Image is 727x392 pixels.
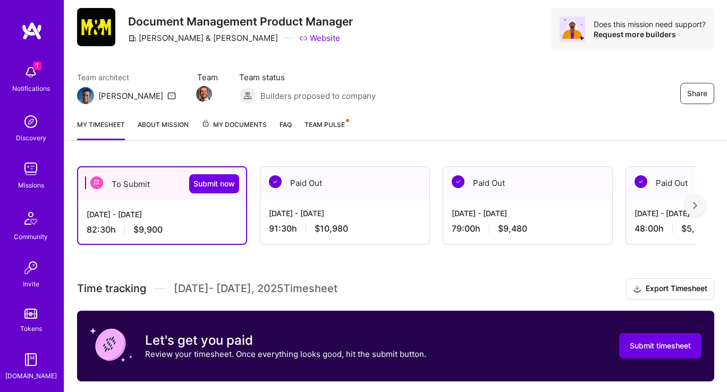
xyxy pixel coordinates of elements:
[145,333,426,348] h3: Let's get you paid
[201,119,267,140] a: My Documents
[452,208,604,219] div: [DATE] - [DATE]
[145,348,426,360] p: Review your timesheet. Once everything looks good, hit the submit button.
[594,19,706,29] div: Does this mission need support?
[90,323,132,366] img: coin
[687,88,707,99] span: Share
[594,29,706,39] div: Request more builders
[305,119,348,140] a: Team Pulse
[452,175,464,188] img: Paid Out
[693,202,697,209] img: right
[189,174,239,193] button: Submit now
[560,16,585,42] img: Avatar
[269,223,421,234] div: 91:30 h
[197,85,211,103] a: Team Member Avatar
[77,119,125,140] a: My timesheet
[16,132,46,143] div: Discovery
[14,231,48,242] div: Community
[77,87,94,104] img: Team Architect
[443,167,612,199] div: Paid Out
[20,158,41,180] img: teamwork
[23,278,39,289] div: Invite
[681,223,710,234] span: $5,760
[138,119,189,140] a: About Mission
[498,223,527,234] span: $9,480
[133,224,163,235] span: $9,900
[239,87,256,104] img: Builders proposed to company
[20,62,41,83] img: bell
[305,121,345,129] span: Team Pulse
[128,34,137,42] i: icon CompanyGray
[280,119,292,140] a: FAQ
[20,349,41,370] img: guide book
[635,175,647,188] img: Paid Out
[20,323,42,334] div: Tokens
[201,119,267,131] span: My Documents
[5,370,57,381] div: [DOMAIN_NAME]
[77,72,176,83] span: Team architect
[98,90,163,101] div: [PERSON_NAME]
[18,206,44,231] img: Community
[21,21,43,40] img: logo
[260,167,429,199] div: Paid Out
[619,333,701,359] button: Submit timesheet
[77,282,146,295] span: Time tracking
[167,91,176,100] i: icon Mail
[193,178,235,189] span: Submit now
[630,340,691,351] span: Submit timesheet
[269,208,421,219] div: [DATE] - [DATE]
[87,224,238,235] div: 82:30 h
[174,282,337,295] span: [DATE] - [DATE] , 2025 Timesheet
[633,284,641,295] i: icon Download
[20,111,41,132] img: discovery
[24,309,37,319] img: tokens
[128,15,353,28] h3: Document Management Product Manager
[626,278,714,300] button: Export Timesheet
[77,8,115,46] img: Company Logo
[33,62,41,70] span: 1
[315,223,348,234] span: $10,980
[20,257,41,278] img: Invite
[452,223,604,234] div: 79:00 h
[299,32,340,44] a: Website
[90,176,103,189] img: To Submit
[680,83,714,104] button: Share
[196,86,212,102] img: Team Member Avatar
[239,72,376,83] span: Team status
[197,72,218,83] span: Team
[128,32,278,44] div: [PERSON_NAME] & [PERSON_NAME]
[87,209,238,220] div: [DATE] - [DATE]
[260,90,376,101] span: Builders proposed to company
[18,180,44,191] div: Missions
[12,83,50,94] div: Notifications
[78,167,246,200] div: To Submit
[269,175,282,188] img: Paid Out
